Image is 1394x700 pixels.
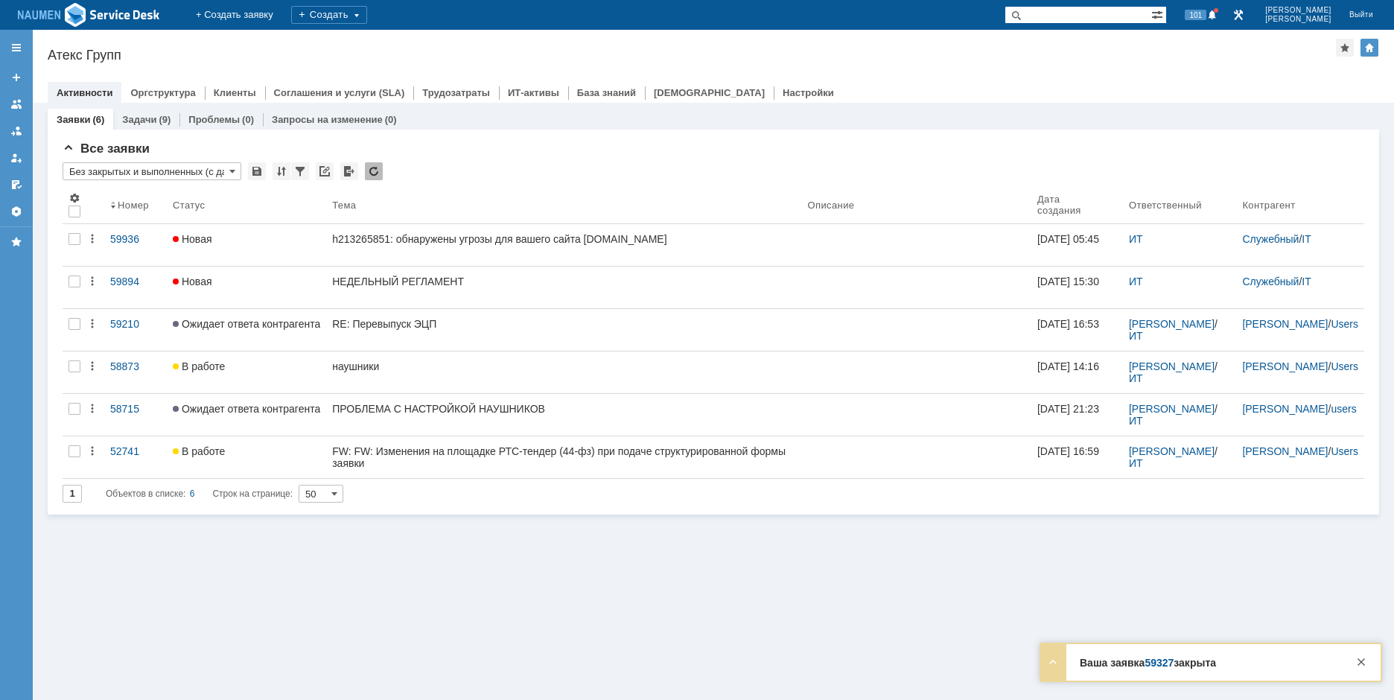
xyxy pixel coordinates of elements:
[104,394,167,436] a: 58715
[326,436,801,478] a: FW: FW: Изменения на площадке РТС-тендер (44-фз) при подаче структурированной формы заявки
[110,276,161,287] div: 59894
[332,445,795,469] div: FW: FW: Изменения на площадке РТС-тендер (44-фз) при подаче структурированной формы заявки
[69,192,80,204] span: Настройки
[1242,233,1299,245] a: Служебный
[1037,276,1099,287] div: [DATE] 15:30
[18,1,160,28] a: Перейти на домашнюю страницу
[332,233,795,245] div: h213265851: обнаружены угрозы для вашего сайта [DOMAIN_NAME]
[104,351,167,393] a: 58873
[110,233,161,245] div: 59936
[1044,653,1062,671] div: Развернуть
[1145,657,1174,669] a: 59327
[106,489,185,499] span: Объектов в списке:
[86,276,98,287] div: Действия
[1151,7,1166,21] span: Расширенный поиск
[1080,657,1216,669] strong: Ваша заявка закрыта
[173,276,212,287] span: Новая
[273,162,290,180] div: Сортировка...
[86,318,98,330] div: Действия
[1031,224,1123,266] a: [DATE] 05:45
[1185,10,1206,20] span: 101
[1129,372,1143,384] a: ИТ
[1302,276,1311,287] a: IT
[248,162,266,180] div: Сохранить вид
[326,394,801,436] a: ПРОБЛЕМА С НАСТРОЙКОЙ НАУШНИКОВ
[1031,351,1123,393] a: [DATE] 14:16
[272,114,383,125] a: Запросы на изменение
[110,445,161,457] div: 52741
[130,87,195,98] a: Оргструктура
[167,267,326,308] a: Новая
[365,162,383,180] div: Обновлять список
[1129,415,1143,427] a: ИТ
[274,87,405,98] a: Соглашения и услуги (SLA)
[173,403,320,415] span: Ожидает ответа контрагента
[167,351,326,393] a: В работе
[159,114,171,125] div: (9)
[1242,276,1358,287] div: /
[104,267,167,308] a: 59894
[1123,186,1236,224] th: Ответственный
[1037,403,1099,415] div: [DATE] 21:23
[508,87,559,98] a: ИТ-активы
[190,485,195,503] div: 6
[242,114,254,125] div: (0)
[57,114,90,125] a: Заявки
[1265,6,1331,15] span: [PERSON_NAME]
[104,186,167,224] th: Номер
[122,114,156,125] a: Задачи
[1031,436,1123,478] a: [DATE] 16:59
[1331,445,1358,457] a: Users
[291,162,309,180] div: Фильтрация...
[1242,403,1328,415] a: [PERSON_NAME]
[385,114,397,125] div: (0)
[4,66,28,89] a: Создать заявку
[104,224,167,266] a: 59936
[57,87,112,98] a: Активности
[167,224,326,266] a: Новая
[110,318,161,330] div: 59210
[110,403,161,415] div: 58715
[1129,403,1230,427] div: /
[1031,186,1123,224] th: Дата создания
[340,162,358,180] div: Экспорт списка
[1242,318,1328,330] a: [PERSON_NAME]
[783,87,834,98] a: Настройки
[1242,403,1358,415] div: /
[326,351,801,393] a: наушники
[1352,653,1370,671] div: Закрыть
[4,119,28,143] a: Заявки в моей ответственности
[173,233,212,245] span: Новая
[4,92,28,116] a: Заявки на командах
[104,436,167,478] a: 52741
[86,233,98,245] div: Действия
[1242,200,1295,211] div: Контрагент
[577,87,636,98] a: База знаний
[422,87,490,98] a: Трудозатраты
[167,436,326,478] a: В работе
[1331,318,1358,330] a: Users
[1129,318,1230,342] div: /
[92,114,104,125] div: (6)
[326,224,801,266] a: h213265851: обнаружены угрозы для вашего сайта [DOMAIN_NAME]
[1031,309,1123,351] a: [DATE] 16:53
[173,445,225,457] span: В работе
[1360,39,1378,57] div: Изменить домашнюю страницу
[1336,39,1354,57] div: Добавить в избранное
[4,146,28,170] a: Мои заявки
[1242,233,1358,245] div: /
[1331,360,1358,372] a: Users
[1229,6,1247,24] a: Перейти в интерфейс администратора
[1129,360,1215,372] a: [PERSON_NAME]
[654,87,765,98] a: [DEMOGRAPHIC_DATA]
[18,1,160,28] img: Ad3g3kIAYj9CAAAAAElFTkSuQmCC
[1129,233,1143,245] a: ИТ
[1037,318,1099,330] div: [DATE] 16:53
[1129,200,1202,211] div: Ответственный
[332,276,795,287] div: НЕДЕЛЬНЫЙ РЕГЛАМЕНТ
[332,200,356,211] div: Тема
[1037,194,1105,216] div: Дата создания
[1242,360,1358,372] div: /
[1242,276,1299,287] a: Служебный
[326,267,801,308] a: НЕДЕЛЬНЫЙ РЕГЛАМЕНТ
